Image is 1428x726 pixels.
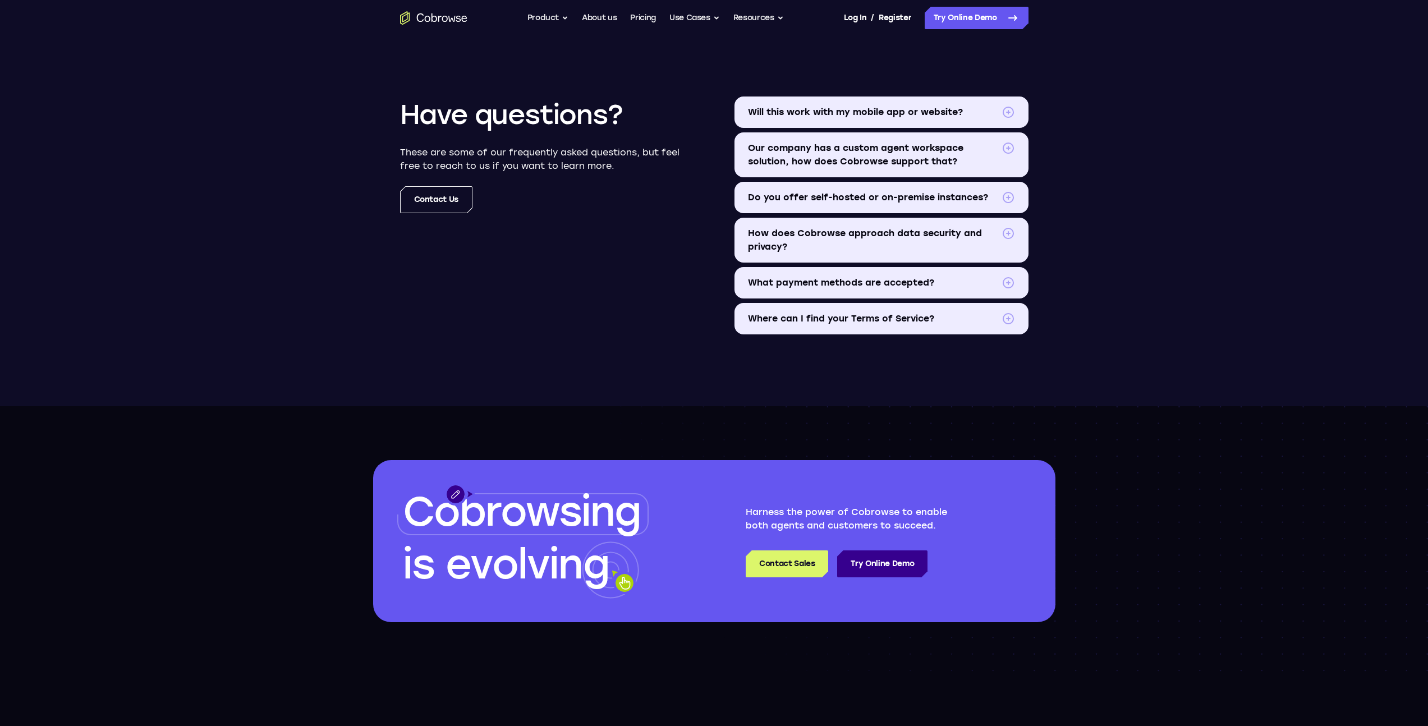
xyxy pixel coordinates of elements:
[844,7,866,29] a: Log In
[734,303,1028,334] summary: Where can I find your Terms of Service?
[734,218,1028,263] summary: How does Cobrowse approach data security and privacy?
[748,141,997,168] span: Our company has a custom agent workspace solution, how does Cobrowse support that?
[734,97,1028,128] summary: Will this work with my mobile app or website?
[403,540,434,589] span: is
[403,488,641,536] span: Cobrowsing
[925,7,1028,29] a: Try Online Demo
[746,550,828,577] a: Contact Sales
[748,227,997,254] span: How does Cobrowse approach data security and privacy?
[734,267,1028,298] summary: What payment methods are accepted?
[527,7,569,29] button: Product
[400,97,623,132] h2: Have questions?
[733,7,784,29] button: Resources
[669,7,720,29] button: Use Cases
[400,11,467,25] a: Go to the home page
[748,312,997,325] span: Where can I find your Terms of Service?
[582,7,617,29] a: About us
[871,11,874,25] span: /
[400,146,694,173] p: These are some of our frequently asked questions, but feel free to reach to us if you want to lea...
[746,506,971,532] p: Harness the power of Cobrowse to enable both agents and customers to succeed.
[734,182,1028,213] summary: Do you offer self-hosted or on-premise instances?
[630,7,656,29] a: Pricing
[879,7,911,29] a: Register
[446,540,609,589] span: evolving
[734,132,1028,177] summary: Our company has a custom agent workspace solution, how does Cobrowse support that?
[748,276,997,290] span: What payment methods are accepted?
[748,191,997,204] span: Do you offer self-hosted or on-premise instances?
[837,550,927,577] a: Try Online Demo
[748,105,997,119] span: Will this work with my mobile app or website?
[400,186,473,213] a: Contact us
